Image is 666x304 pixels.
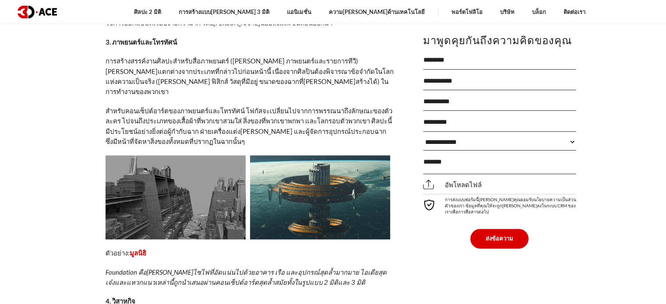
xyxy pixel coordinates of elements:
font: ส่งข้อความ [486,235,513,242]
font: ศิลปะ 2 มิติ [134,8,161,15]
font: การสร้างแบบ[PERSON_NAME] 3 มิติ [179,8,269,15]
font: ความ[PERSON_NAME]ด้านเทคโนโลยี [329,8,425,15]
a: มูลนิธิ [130,249,146,257]
font: มาพูดคุยกันถึงความคิดของคุณ [423,32,572,48]
font: Foundation คือ[PERSON_NAME]ไซไฟที่อัดแน่นไปด้วยอาคาร เรือ และอุปกรณ์สุดล้ำมากมาย ไอเดียสุดเจ๋งและ... [106,268,387,286]
font: การสร้างสรรค์งานศิลปะสำหรับสื่อภาพยนตร์ ([PERSON_NAME] ภาพยนตร์และรายการทีวี) [PERSON_NAME]แตกต่า... [106,57,394,95]
font: สำหรับคอนเซ็ปต์อาร์ตของภาพยนตร์และโทรทัศน์ โฟกัสจะเปลี่ยนไปจากการพรรณนาถึงลักษณะของตัวละคร ไปจนถึ... [106,107,392,145]
button: ส่งข้อความ [470,229,529,248]
font: แอนิเมชั่น [287,8,311,15]
font: การส่งแบบฟอร์มนี้[PERSON_NAME]คุณยอมรับนโยบายความเป็นส่วนตัวของเรา ข้อมูลที่คุณให้จะถูก[PERSON_NA... [445,197,576,215]
font: บริษัท [500,8,514,15]
img: โลโก้สีเข้ม [18,6,57,18]
font: ตัวอย่าง: [106,249,130,257]
font: พอร์ตโฟลิโอ [451,8,483,15]
img: คอนเซ็ปต์อาร์ตภาพยนตร์และทีวี 1 [106,155,246,239]
font: ติดต่อเรา [564,8,585,15]
font: อัพโหลดไฟล์ [445,181,482,189]
font: 3. ภาพยนตร์และโทรทัศน์ [106,38,177,46]
font: บล็อก [532,8,546,15]
img: คอนเซ็ปต์อาร์ตภาพยนตร์และทีวี 2 [250,155,390,239]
